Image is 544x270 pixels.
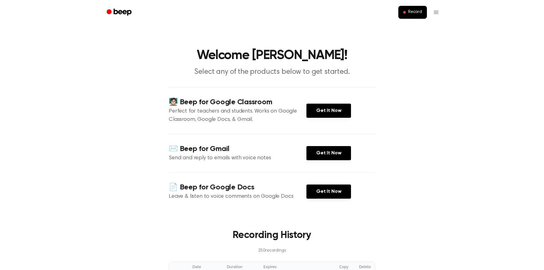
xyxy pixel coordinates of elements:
a: Get It Now [306,104,351,118]
h3: Recording History [179,228,365,243]
button: Menu [431,7,442,18]
a: Beep [102,6,137,18]
h4: 📄 Beep for Google Docs [169,182,306,193]
p: Send and reply to emails with voice notes [169,154,306,162]
h4: 🧑🏻‍🏫 Beep for Google Classroom [169,97,306,107]
h4: ✉️ Beep for Gmail [169,144,306,154]
p: 250 recording s [179,248,365,254]
p: Select any of the products below to get started. [154,67,390,77]
a: Get It Now [306,185,351,199]
a: Get It Now [306,146,351,160]
span: Record [408,10,422,15]
h1: Welcome [PERSON_NAME]! [115,49,429,62]
p: Leave & listen to voice comments on Google Docs [169,193,306,201]
button: Record [398,6,427,19]
p: Perfect for teachers and students. Works on Google Classroom, Google Docs, & Gmail. [169,107,306,124]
